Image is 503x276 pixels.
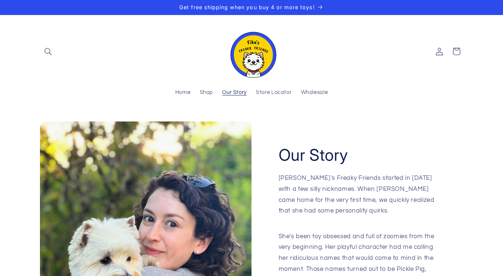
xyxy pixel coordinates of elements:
[279,173,437,227] p: [PERSON_NAME]'s Freaky Friends started in [DATE] with a few silly nicknames. When [PERSON_NAME] c...
[195,85,218,101] a: Shop
[218,85,251,101] a: Our Story
[226,25,277,78] img: Fika's Freaky Friends
[170,85,195,101] a: Home
[179,4,315,10] span: Get free shipping when you buy 4 or more toys!
[279,145,348,166] h2: Our Story
[256,89,291,96] span: Store Locator
[251,85,296,101] a: Store Locator
[175,89,191,96] span: Home
[301,89,328,96] span: Wholesale
[223,22,280,81] a: Fika's Freaky Friends
[296,85,333,101] a: Wholesale
[40,43,57,60] summary: Search
[222,89,247,96] span: Our Story
[200,89,213,96] span: Shop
